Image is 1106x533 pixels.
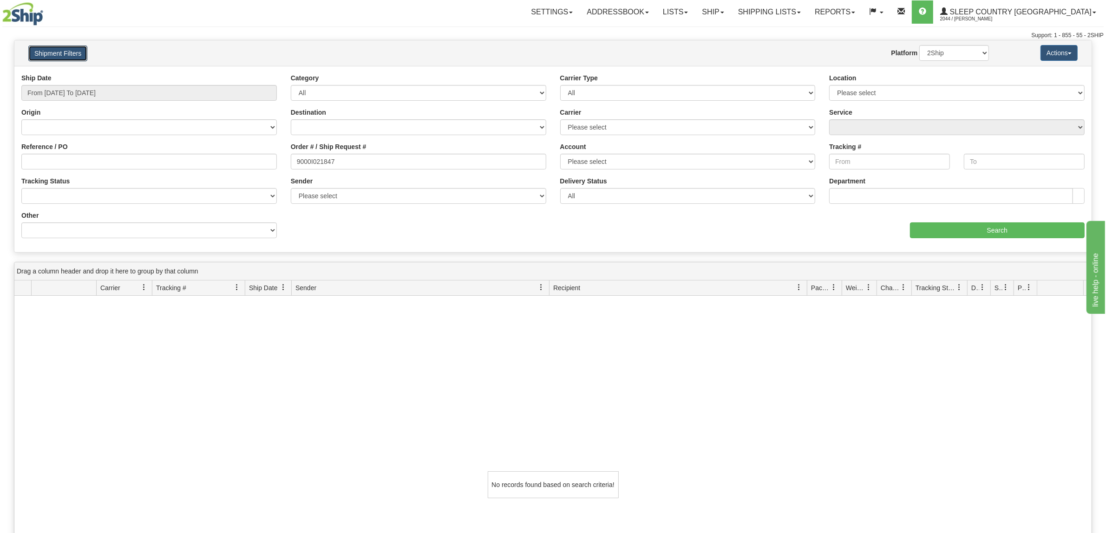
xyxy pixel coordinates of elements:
a: Tracking # filter column settings [229,279,245,295]
span: Delivery Status [971,283,979,292]
a: Carrier filter column settings [136,279,152,295]
span: Carrier [100,283,120,292]
input: From [829,154,950,169]
span: Tracking Status [916,283,956,292]
a: Ship [695,0,731,24]
input: Search [910,222,1085,238]
label: Origin [21,108,40,117]
img: logo2044.jpg [2,2,43,26]
a: Sleep Country [GEOGRAPHIC_DATA] 2044 / [PERSON_NAME] [933,0,1103,24]
label: Sender [291,176,313,186]
label: Account [560,142,586,151]
div: No records found based on search criteria! [488,471,619,498]
div: live help - online [7,6,86,17]
span: Weight [846,283,865,292]
label: Order # / Ship Request # [291,142,366,151]
label: Platform [891,48,918,58]
span: Sleep Country [GEOGRAPHIC_DATA] [948,8,1092,16]
span: Ship Date [249,283,277,292]
a: Tracking Status filter column settings [951,279,967,295]
label: Tracking # [829,142,861,151]
label: Delivery Status [560,176,607,186]
label: Category [291,73,319,83]
a: Packages filter column settings [826,279,842,295]
a: Pickup Status filter column settings [1021,279,1037,295]
label: Service [829,108,852,117]
label: Destination [291,108,326,117]
a: Lists [656,0,695,24]
label: Other [21,211,39,220]
span: Packages [811,283,831,292]
div: Support: 1 - 855 - 55 - 2SHIP [2,32,1104,39]
button: Actions [1041,45,1078,61]
label: Department [829,176,865,186]
a: Addressbook [580,0,656,24]
a: Shipment Issues filter column settings [998,279,1014,295]
label: Ship Date [21,73,52,83]
label: Reference / PO [21,142,68,151]
span: Charge [881,283,900,292]
iframe: chat widget [1085,219,1105,314]
label: Carrier Type [560,73,598,83]
a: Settings [524,0,580,24]
span: Tracking # [156,283,186,292]
a: Shipping lists [731,0,808,24]
div: grid grouping header [14,262,1092,280]
span: 2044 / [PERSON_NAME] [940,14,1010,24]
span: Recipient [553,283,580,292]
span: Shipment Issues [995,283,1002,292]
button: Shipment Filters [28,45,87,61]
a: Delivery Status filter column settings [975,279,990,295]
label: Carrier [560,108,582,117]
input: To [964,154,1085,169]
span: Sender [295,283,316,292]
label: Tracking Status [21,176,70,186]
a: Charge filter column settings [896,279,911,295]
a: Weight filter column settings [861,279,877,295]
a: Reports [808,0,862,24]
label: Location [829,73,856,83]
a: Ship Date filter column settings [275,279,291,295]
a: Recipient filter column settings [791,279,807,295]
span: Pickup Status [1018,283,1026,292]
a: Sender filter column settings [533,279,549,295]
